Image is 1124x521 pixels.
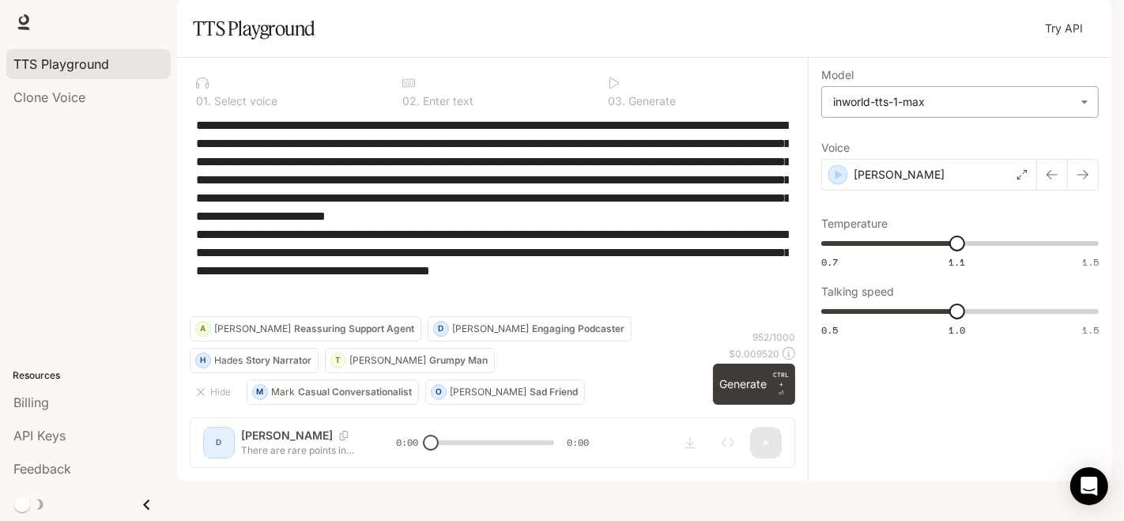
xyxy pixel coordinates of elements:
[196,96,211,107] p: 0 1 .
[821,255,838,269] span: 0.7
[949,255,965,269] span: 1.1
[425,379,585,405] button: O[PERSON_NAME]Sad Friend
[949,323,965,337] span: 1.0
[773,370,789,398] p: ⏎
[450,387,526,397] p: [PERSON_NAME]
[773,370,789,389] p: CTRL +
[190,379,240,405] button: Hide
[854,167,945,183] p: [PERSON_NAME]
[821,142,850,153] p: Voice
[822,87,1098,117] div: inworld-tts-1-max
[821,70,854,81] p: Model
[247,379,419,405] button: MMarkCasual Conversationalist
[271,387,295,397] p: Mark
[349,356,426,365] p: [PERSON_NAME]
[196,348,210,373] div: H
[211,96,277,107] p: Select voice
[432,379,446,405] div: O
[429,356,488,365] p: Grumpy Man
[1039,13,1089,44] a: Try API
[190,316,421,342] button: A[PERSON_NAME]Reassuring Support Agent
[428,316,632,342] button: D[PERSON_NAME]Engaging Podcaster
[246,356,311,365] p: Story Narrator
[325,348,495,373] button: T[PERSON_NAME]Grumpy Man
[608,96,625,107] p: 0 3 .
[833,94,1073,110] div: inworld-tts-1-max
[253,379,267,405] div: M
[713,364,795,405] button: GenerateCTRL +⏎
[331,348,345,373] div: T
[298,387,412,397] p: Casual Conversationalist
[1082,255,1099,269] span: 1.5
[214,356,243,365] p: Hades
[821,286,894,297] p: Talking speed
[190,348,319,373] button: HHadesStory Narrator
[420,96,473,107] p: Enter text
[625,96,676,107] p: Generate
[821,218,888,229] p: Temperature
[532,324,624,334] p: Engaging Podcaster
[452,324,529,334] p: [PERSON_NAME]
[530,387,578,397] p: Sad Friend
[294,324,414,334] p: Reassuring Support Agent
[1070,467,1108,505] div: Open Intercom Messenger
[193,13,315,44] h1: TTS Playground
[402,96,420,107] p: 0 2 .
[214,324,291,334] p: [PERSON_NAME]
[196,316,210,342] div: A
[1082,323,1099,337] span: 1.5
[821,323,838,337] span: 0.5
[434,316,448,342] div: D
